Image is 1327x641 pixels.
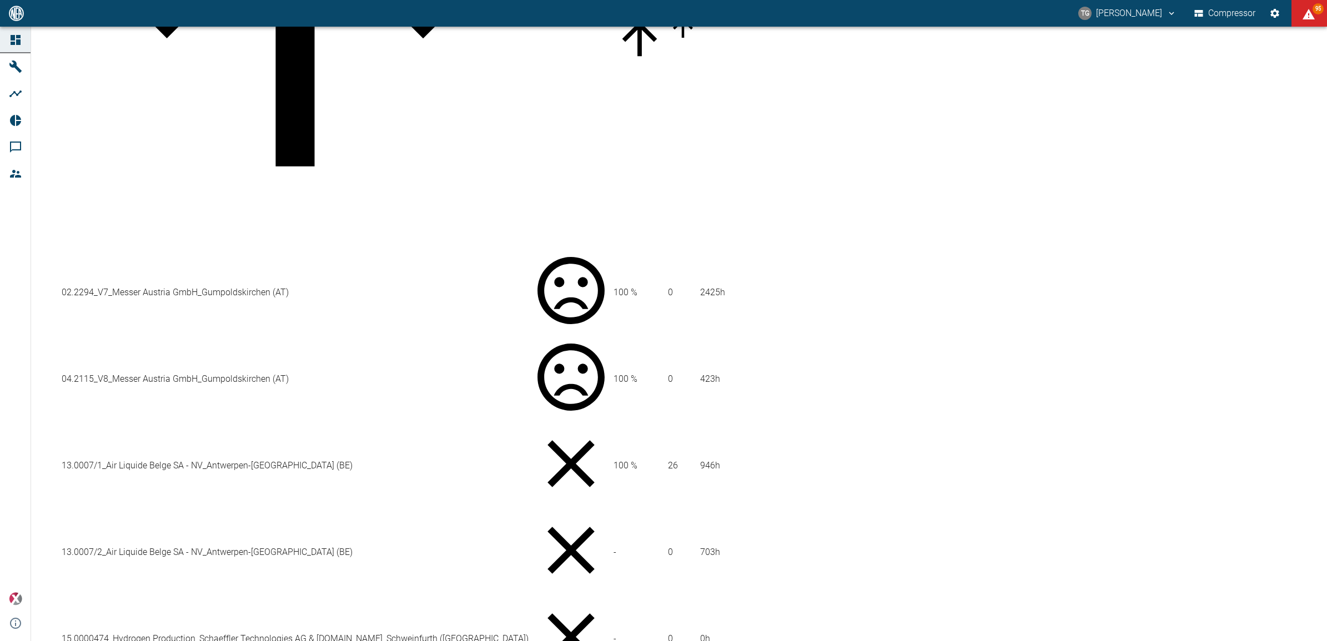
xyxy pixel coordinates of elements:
[614,460,637,471] span: 100 %
[531,337,611,421] div: 0 %
[61,250,529,335] td: 02.2294_V7_Messer Austria GmbH_Gumpoldskirchen (AT)
[700,286,841,299] div: 2425 h
[1265,3,1285,23] button: Einstellungen
[1078,7,1092,20] div: TG
[61,423,529,508] td: 13.0007/1_Air Liquide Belge SA - NV_Antwerpen-[GEOGRAPHIC_DATA] (BE)
[1313,3,1324,14] span: 95
[9,592,22,605] img: Xplore Logo
[614,374,637,384] span: 100 %
[61,336,529,422] td: 04.2115_V8_Messer Austria GmbH_Gumpoldskirchen (AT)
[614,547,616,557] span: -
[668,547,673,557] span: 0
[531,423,611,508] div: No data
[8,6,25,21] img: logo
[700,459,841,472] div: 946 h
[700,372,841,386] div: 423 h
[1192,3,1258,23] button: Compressor
[531,250,611,335] div: 0 %
[668,287,673,297] span: 0
[668,460,678,471] span: 26
[668,374,673,384] span: 0
[614,287,637,297] span: 100 %
[61,509,529,595] td: 13.0007/2_Air Liquide Belge SA - NV_Antwerpen-[GEOGRAPHIC_DATA] (BE)
[1077,3,1178,23] button: thomas.gregoir@neuman-esser.com
[700,546,841,559] div: 703 h
[531,510,611,594] div: No data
